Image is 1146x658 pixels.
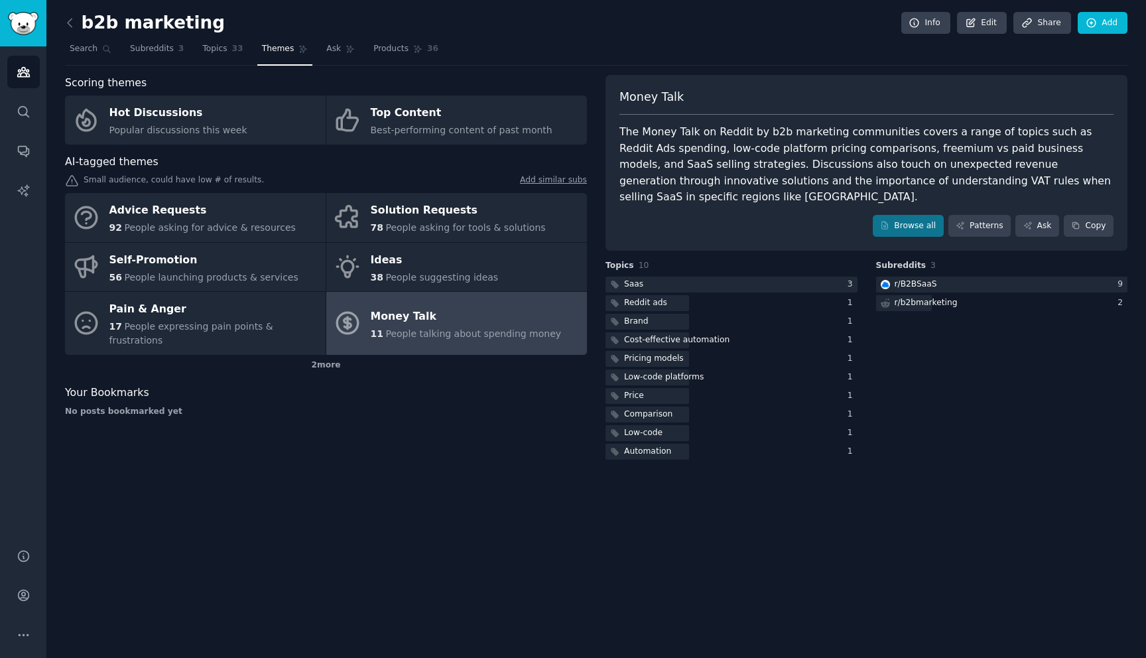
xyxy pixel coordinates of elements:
[385,272,498,283] span: People suggesting ideas
[326,243,587,292] a: Ideas38People suggesting ideas
[619,89,684,105] span: Money Talk
[605,425,858,442] a: Low-code1
[624,390,644,402] div: Price
[178,43,184,55] span: 3
[385,328,561,339] span: People talking about spending money
[65,243,326,292] a: Self-Promotion56People launching products & services
[371,272,383,283] span: 38
[257,38,313,66] a: Themes
[605,407,858,423] a: Comparison1
[848,371,858,383] div: 1
[109,249,298,271] div: Self-Promotion
[65,355,587,376] div: 2 more
[520,174,587,188] a: Add similar subs
[198,38,247,66] a: Topics33
[322,38,359,66] a: Ask
[65,193,326,242] a: Advice Requests92People asking for advice & resources
[65,174,587,188] div: Small audience, could have low # of results.
[371,328,383,339] span: 11
[848,279,858,291] div: 3
[605,295,858,312] a: Reddit ads1
[624,409,672,421] div: Comparison
[624,316,649,328] div: Brand
[605,260,634,272] span: Topics
[901,12,950,34] a: Info
[371,222,383,233] span: 78
[109,103,247,124] div: Hot Discussions
[873,215,944,237] a: Browse all
[109,321,122,332] span: 17
[109,299,319,320] div: Pain & Anger
[848,316,858,328] div: 1
[605,277,858,293] a: Saas3
[65,292,326,355] a: Pain & Anger17People expressing pain points & frustrations
[109,200,296,222] div: Advice Requests
[326,292,587,355] a: Money Talk11People talking about spending money
[232,43,243,55] span: 33
[624,297,667,309] div: Reddit ads
[895,297,958,309] div: r/ b2bmarketing
[65,38,116,66] a: Search
[848,409,858,421] div: 1
[1013,12,1070,34] a: Share
[65,406,587,418] div: No posts bookmarked yet
[202,43,227,55] span: Topics
[373,43,409,55] span: Products
[881,280,890,289] img: B2BSaaS
[369,38,443,66] a: Products36
[124,272,298,283] span: People launching products & services
[109,222,122,233] span: 92
[1117,279,1127,291] div: 9
[624,279,643,291] div: Saas
[624,334,730,346] div: Cost-effective automation
[371,200,546,222] div: Solution Requests
[876,295,1128,312] a: r/b2bmarketing2
[8,12,38,35] img: GummySearch logo
[326,43,341,55] span: Ask
[1064,215,1114,237] button: Copy
[948,215,1011,237] a: Patterns
[109,125,247,135] span: Popular discussions this week
[605,332,858,349] a: Cost-effective automation1
[371,103,552,124] div: Top Content
[895,279,937,291] div: r/ B2BSaaS
[130,43,174,55] span: Subreddits
[957,12,1007,34] a: Edit
[65,75,147,92] span: Scoring themes
[65,13,225,34] h2: b2b marketing
[385,222,545,233] span: People asking for tools & solutions
[848,297,858,309] div: 1
[848,390,858,402] div: 1
[876,277,1128,293] a: B2BSaaSr/B2BSaaS9
[848,353,858,365] div: 1
[65,96,326,145] a: Hot DiscussionsPopular discussions this week
[605,351,858,367] a: Pricing models1
[371,125,552,135] span: Best-performing content of past month
[326,193,587,242] a: Solution Requests78People asking for tools & solutions
[624,353,684,365] div: Pricing models
[109,321,273,346] span: People expressing pain points & frustrations
[124,222,295,233] span: People asking for advice & resources
[70,43,97,55] span: Search
[109,272,122,283] span: 56
[427,43,438,55] span: 36
[1117,297,1127,309] div: 2
[876,260,926,272] span: Subreddits
[605,444,858,460] a: Automation1
[848,334,858,346] div: 1
[624,371,704,383] div: Low-code platforms
[930,261,936,270] span: 3
[639,261,649,270] span: 10
[1078,12,1127,34] a: Add
[371,249,499,271] div: Ideas
[65,385,149,401] span: Your Bookmarks
[1015,215,1059,237] a: Ask
[624,427,663,439] div: Low-code
[619,124,1114,206] div: The Money Talk on Reddit by b2b marketing communities covers a range of topics such as Reddit Ads...
[125,38,188,66] a: Subreddits3
[65,154,159,170] span: AI-tagged themes
[624,446,671,458] div: Automation
[326,96,587,145] a: Top ContentBest-performing content of past month
[262,43,294,55] span: Themes
[371,306,562,327] div: Money Talk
